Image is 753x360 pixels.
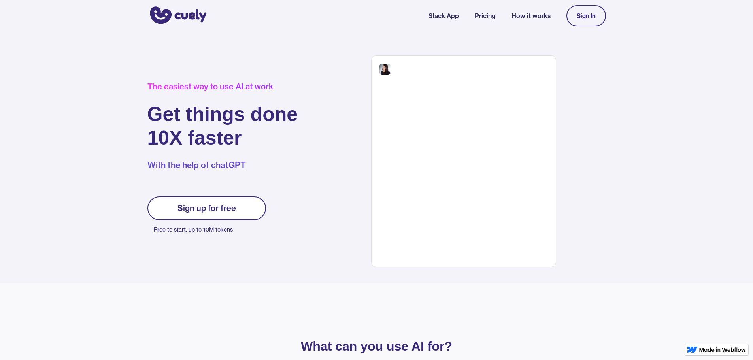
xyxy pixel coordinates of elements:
a: Slack App [428,11,459,21]
div: Sign In [577,12,596,19]
img: Made in Webflow [699,347,746,352]
a: How it works [511,11,551,21]
h1: Get things done 10X faster [147,102,298,150]
a: Pricing [475,11,496,21]
div: The easiest way to use AI at work [147,82,298,91]
p: With the help of chatGPT [147,159,298,171]
div: Draft an email to our customers with a casual tone: - We’ve shipped a new feature that improves u... [394,64,548,92]
a: home [147,1,207,30]
p: What can you use AI for? [191,341,562,352]
p: Free to start, up to 10M tokens [154,224,266,235]
a: Sign In [566,5,606,26]
div: Sign up for free [177,204,236,213]
a: Sign up for free [147,196,266,220]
